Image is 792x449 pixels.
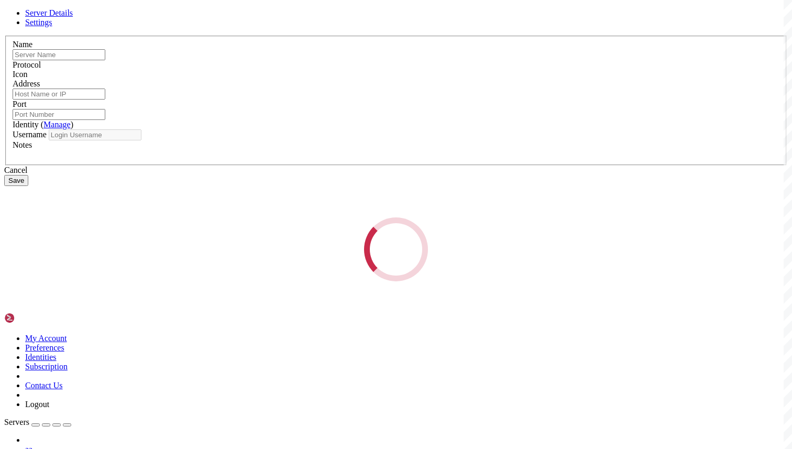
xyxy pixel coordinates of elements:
[4,175,28,186] button: Save
[25,334,67,343] a: My Account
[361,214,431,284] div: Loading...
[25,362,68,371] a: Subscription
[4,418,29,426] span: Servers
[4,166,788,175] div: Cancel
[25,381,63,390] a: Contact Us
[4,313,64,323] img: Shellngn
[25,353,57,362] a: Identities
[13,100,27,108] label: Port
[13,79,40,88] label: Address
[25,8,73,17] a: Server Details
[49,129,141,140] input: Login Username
[13,109,105,120] input: Port Number
[13,130,47,139] label: Username
[13,40,32,49] label: Name
[13,70,27,79] label: Icon
[13,89,105,100] input: Host Name or IP
[25,400,49,409] a: Logout
[13,140,32,149] label: Notes
[43,120,71,129] a: Manage
[4,418,71,426] a: Servers
[13,49,105,60] input: Server Name
[25,343,64,352] a: Preferences
[13,60,41,69] label: Protocol
[13,120,73,129] label: Identity
[41,120,73,129] span: ( )
[25,18,52,27] a: Settings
